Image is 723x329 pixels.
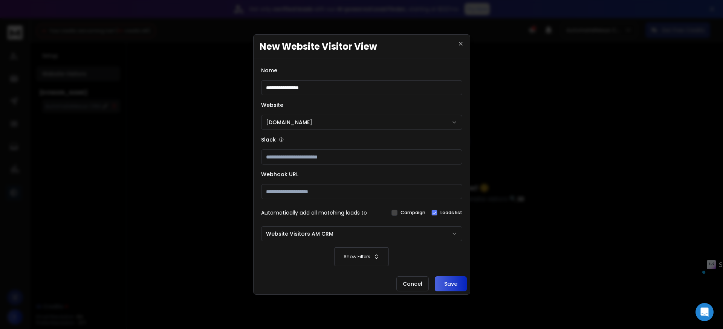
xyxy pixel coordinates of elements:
[695,303,714,321] div: Open Intercom Messenger
[396,276,429,291] button: Cancel
[261,226,462,241] button: Website Visitors AM CRM
[261,247,462,266] button: Show Filters
[261,136,276,143] label: Slack
[435,276,467,291] button: Save
[261,67,277,74] label: Name
[261,209,367,216] h3: Automatically add all matching leads to
[261,115,462,130] button: [DOMAIN_NAME]
[440,210,462,216] label: Leads list
[344,254,370,260] p: Show Filters
[254,35,470,59] h1: New Website Visitor View
[261,171,298,178] label: Webhook URL
[261,101,283,109] label: Website
[400,210,425,216] label: Campaign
